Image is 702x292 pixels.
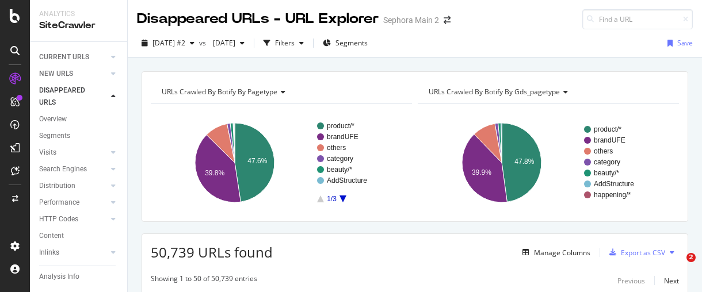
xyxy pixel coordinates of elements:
iframe: Intercom live chat [663,253,690,281]
div: Analysis Info [39,271,79,283]
button: [DATE] #2 [137,34,199,52]
text: happening/* [594,191,631,199]
div: Export as CSV [621,248,665,258]
div: Segments [39,130,70,142]
div: SiteCrawler [39,19,118,32]
button: Filters [259,34,308,52]
div: Visits [39,147,56,159]
text: 47.8% [514,157,534,166]
div: Performance [39,197,79,209]
text: brandUFE [327,133,358,141]
h4: URLs Crawled By Botify By gds_pagetype [426,83,669,101]
a: Performance [39,197,108,209]
a: DISAPPEARED URLS [39,84,108,109]
a: Search Engines [39,163,108,175]
svg: A chart. [418,113,674,213]
button: Export as CSV [605,243,665,262]
text: beauty/* [594,169,619,177]
div: NEW URLS [39,68,73,80]
span: vs [199,38,208,48]
span: URLs Crawled By Botify By pagetype [162,87,277,97]
text: others [327,144,346,152]
div: Overview [39,113,67,125]
span: URLs Crawled By Botify By gds_pagetype [429,87,560,97]
div: Content [39,230,64,242]
a: CURRENT URLS [39,51,108,63]
div: CURRENT URLS [39,51,89,63]
text: beauty/* [327,166,352,174]
span: 2025 Aug. 14th #2 [152,38,185,48]
span: Segments [335,38,368,48]
div: Distribution [39,180,75,192]
text: others [594,147,613,155]
svg: A chart. [151,113,407,213]
text: 39.9% [472,168,491,176]
a: Overview [39,113,119,125]
span: 50,739 URLs found [151,243,273,262]
div: Previous [617,276,645,286]
text: 1/3 [327,195,337,203]
input: Find a URL [582,9,693,29]
div: Search Engines [39,163,87,175]
div: DISAPPEARED URLS [39,84,97,109]
div: Manage Columns [534,248,590,258]
a: Segments [39,130,119,142]
div: Outlinks [39,263,64,275]
button: Save [663,34,693,52]
a: Visits [39,147,108,159]
a: Outlinks [39,263,108,275]
a: Distribution [39,180,108,192]
button: [DATE] [208,34,249,52]
text: 39.8% [205,169,224,177]
div: HTTP Codes [39,213,78,225]
a: Content [39,230,119,242]
text: product/* [594,125,621,133]
div: Inlinks [39,247,59,259]
div: arrow-right-arrow-left [444,16,451,24]
button: Manage Columns [518,245,590,259]
text: product/* [327,122,354,130]
text: brandUFE [594,136,625,144]
a: NEW URLS [39,68,108,80]
div: Showing 1 to 50 of 50,739 entries [151,274,257,287]
a: HTTP Codes [39,213,108,225]
h4: URLs Crawled By Botify By pagetype [159,83,402,101]
span: 2 [686,253,696,262]
div: Filters [275,38,295,48]
a: Inlinks [39,247,108,259]
text: category [594,158,620,166]
span: 2025 Jun. 26th [208,38,235,48]
div: Save [677,38,693,48]
button: Next [664,274,679,287]
text: AddStructure [327,176,367,185]
text: category [327,155,353,163]
button: Segments [318,34,372,52]
div: Sephora Main 2 [383,14,439,26]
div: Disappeared URLs - URL Explorer [137,9,379,29]
button: Previous [617,274,645,287]
div: Analytics [39,9,118,19]
text: 47.6% [247,157,267,165]
a: Analysis Info [39,271,119,283]
text: AddStructure [594,180,634,188]
div: Next [664,276,679,286]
